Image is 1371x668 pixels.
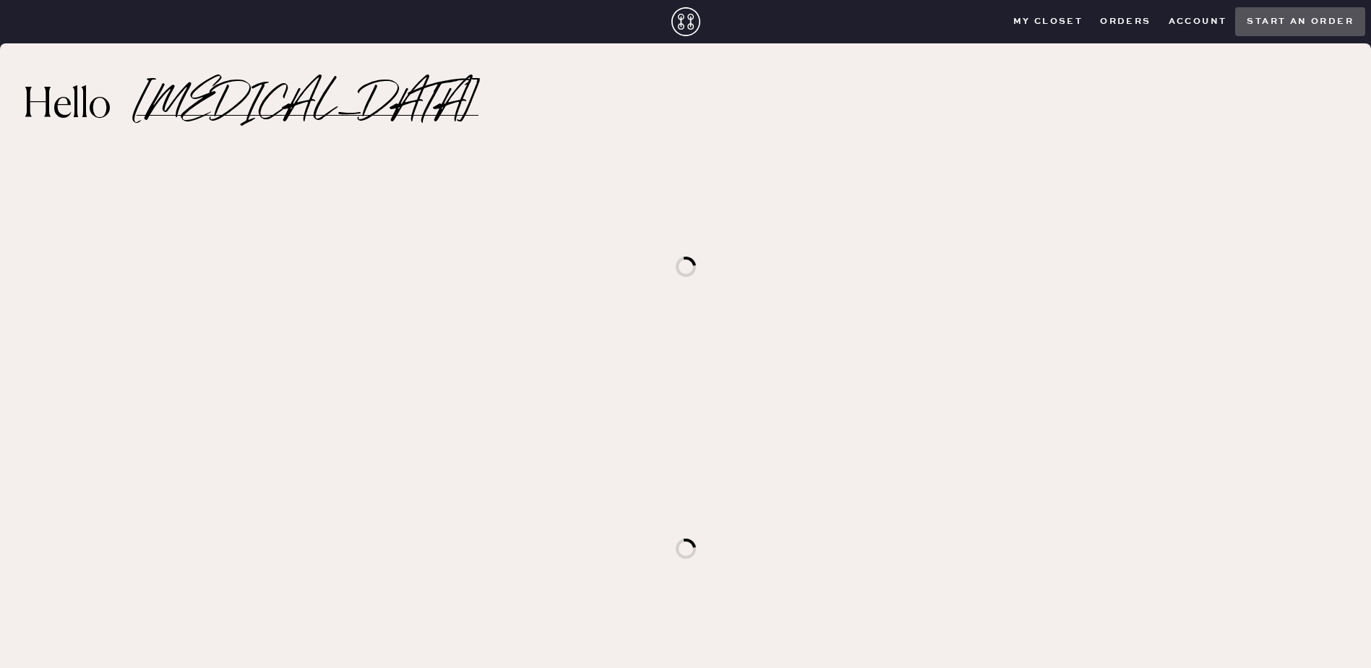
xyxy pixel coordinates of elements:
[1091,11,1159,33] button: Orders
[1235,7,1365,36] button: Start an order
[23,89,137,124] h2: Hello
[1160,11,1236,33] button: Account
[137,97,478,116] h2: [MEDICAL_DATA]
[1005,11,1092,33] button: My Closet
